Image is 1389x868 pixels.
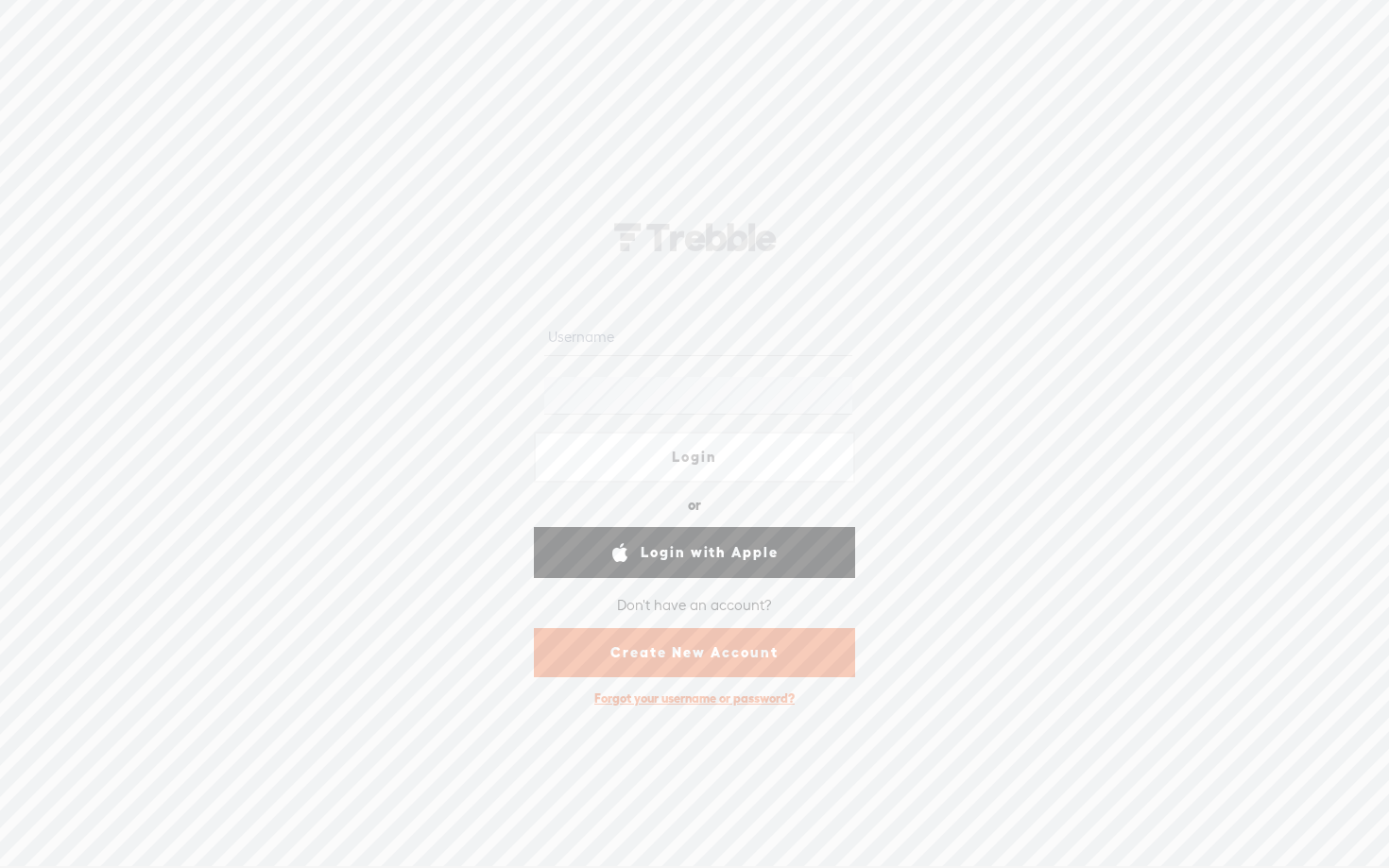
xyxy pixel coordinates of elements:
[585,681,804,716] div: Forgot your username or password?
[544,319,851,356] input: Username
[534,527,855,578] a: Login with Apple
[534,432,855,483] a: Login
[688,490,701,520] div: or
[534,628,855,677] a: Create New Account
[617,585,772,624] div: Don't have an account?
